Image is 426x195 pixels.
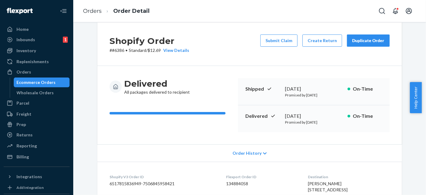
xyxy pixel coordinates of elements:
[410,82,422,113] button: Help Center
[16,143,37,149] div: Reporting
[16,48,36,54] div: Inventory
[4,141,70,151] a: Reporting
[16,121,26,128] div: Prep
[16,100,29,106] div: Parcel
[4,24,70,34] a: Home
[226,181,298,187] dd: 134884058
[63,37,68,43] div: 1
[4,98,70,108] a: Parcel
[83,8,102,14] a: Orders
[78,2,154,20] ol: breadcrumbs
[4,67,70,77] a: Orders
[376,5,388,17] button: Open Search Box
[110,181,216,187] dd: 6517815836949-7506845958421
[285,85,343,92] div: [DATE]
[389,5,402,17] button: Open notifications
[16,59,49,65] div: Replenishments
[7,8,33,14] img: Flexport logo
[16,185,44,190] div: Add Integration
[16,132,33,138] div: Returns
[347,34,390,47] button: Duplicate Order
[110,34,189,47] h2: Shopify Order
[285,113,343,120] div: [DATE]
[260,34,298,47] button: Submit Claim
[125,48,128,53] span: •
[57,5,70,17] button: Close Navigation
[16,111,31,117] div: Freight
[308,181,348,192] span: [PERSON_NAME] [STREET_ADDRESS]
[302,34,342,47] button: Create Return
[4,120,70,129] a: Prep
[124,78,190,89] h3: Delivered
[16,26,29,32] div: Home
[17,90,54,96] div: Wholesale Orders
[14,78,70,87] a: Ecommerce Orders
[353,113,382,120] p: On-Time
[245,113,280,120] p: Delivered
[16,174,42,180] div: Integrations
[226,174,298,179] dt: Flexport Order ID
[4,46,70,56] a: Inventory
[403,5,415,17] button: Open account menu
[4,57,70,67] a: Replenishments
[161,47,189,53] button: View Details
[4,130,70,140] a: Returns
[124,78,190,95] div: All packages delivered to recipient
[14,88,70,98] a: Wholesale Orders
[4,35,70,45] a: Inbounds1
[110,47,189,53] p: # #6386 / $12.69
[245,85,280,92] p: Shipped
[4,184,70,191] a: Add Integration
[285,92,343,98] p: Promised by [DATE]
[352,38,384,44] div: Duplicate Order
[113,8,150,14] a: Order Detail
[129,48,146,53] span: Standard
[17,79,56,85] div: Ecommerce Orders
[308,174,390,179] dt: Destination
[233,150,262,156] span: Order History
[16,154,29,160] div: Billing
[285,120,343,125] p: Promised by [DATE]
[353,85,382,92] p: On-Time
[4,152,70,162] a: Billing
[4,172,70,182] button: Integrations
[16,69,31,75] div: Orders
[4,109,70,119] a: Freight
[110,174,216,179] dt: Shopify V3 Order ID
[16,37,35,43] div: Inbounds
